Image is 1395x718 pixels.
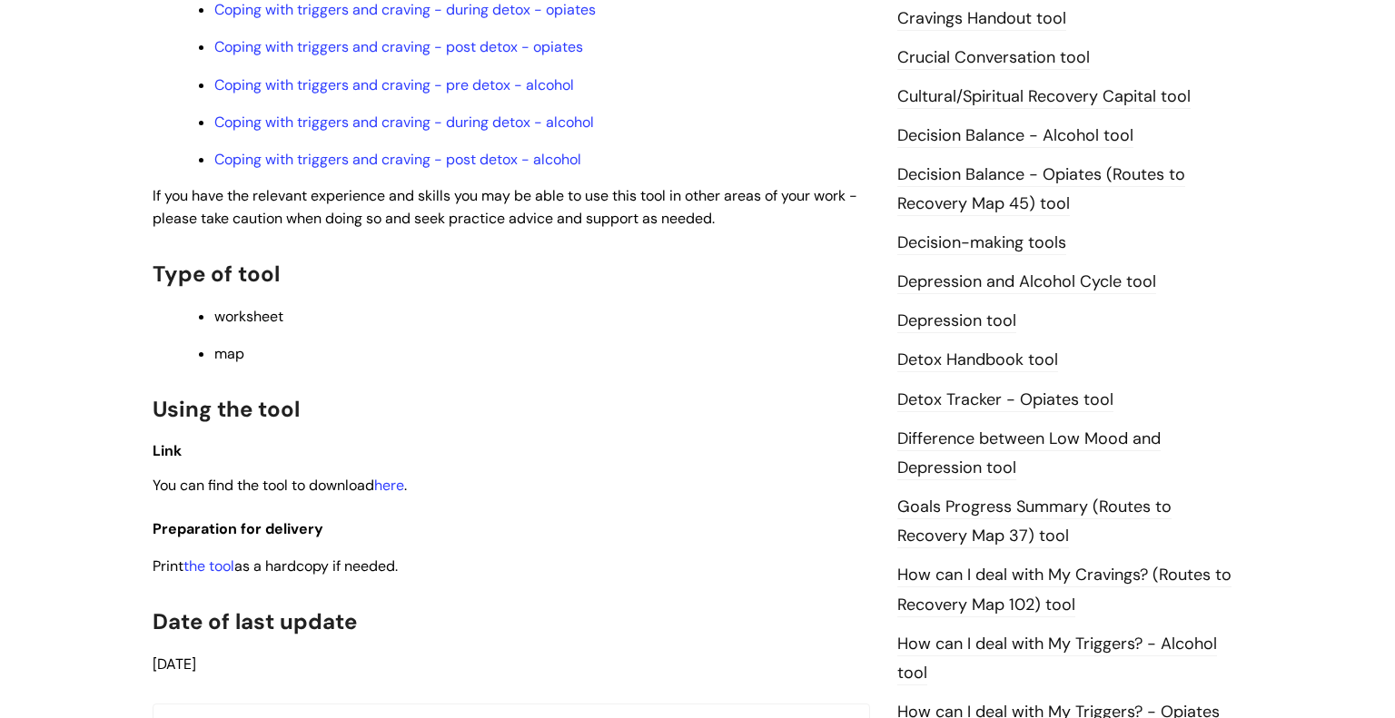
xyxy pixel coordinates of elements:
[897,46,1090,70] a: Crucial Conversation tool
[897,163,1185,216] a: Decision Balance - Opiates (Routes to Recovery Map 45) tool
[214,113,594,132] a: Coping with triggers and craving - during detox - alcohol
[897,7,1066,31] a: Cravings Handout tool
[153,519,323,538] span: Preparation for delivery
[897,310,1016,333] a: Depression tool
[214,75,574,94] a: Coping with triggers and craving - pre detox - alcohol
[214,150,581,169] a: Coping with triggers and craving - post detox - alcohol
[374,476,404,495] a: here
[153,395,300,423] span: Using the tool
[897,85,1191,109] a: Cultural/Spiritual Recovery Capital tool
[897,496,1172,548] a: Goals Progress Summary (Routes to Recovery Map 37) tool
[153,476,407,495] span: You can find the tool to download .
[897,124,1133,148] a: Decision Balance - Alcohol tool
[214,37,583,56] a: Coping with triggers and craving - post detox - opiates
[153,260,280,288] span: Type of tool
[153,654,196,674] span: [DATE]
[153,607,357,635] span: Date of last update
[183,556,234,575] a: the tool
[214,307,283,326] span: worksheet
[897,564,1232,616] a: How can I deal with My Cravings? (Routes to Recovery Map 102) tool
[897,270,1156,294] a: Depression and Alcohol Cycle tool
[897,633,1217,685] a: How can I deal with My Triggers? - Alcohol tool
[897,231,1066,255] a: Decision-making tools
[214,344,244,363] span: map
[153,441,182,460] span: Link
[897,349,1058,372] a: Detox Handbook tool
[153,556,234,575] span: Print
[234,556,398,575] span: as a hardcopy if needed.
[153,186,857,228] span: If you have the relevant experience and skills you may be able to use this tool in other areas of...
[897,389,1113,412] a: Detox Tracker - Opiates tool
[897,428,1161,480] a: Difference between Low Mood and Depression tool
